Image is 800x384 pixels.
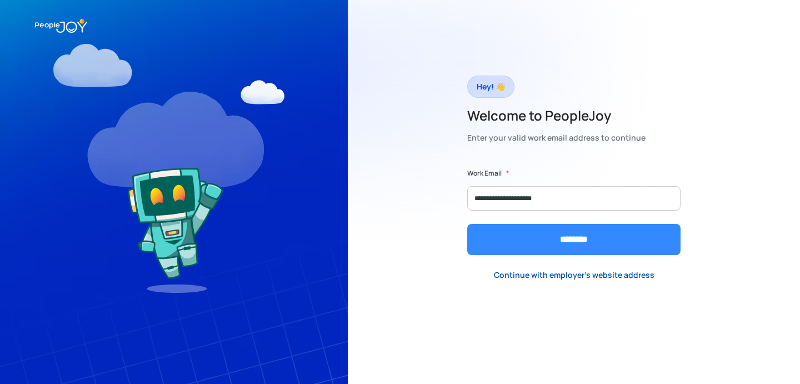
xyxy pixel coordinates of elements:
[467,107,646,124] h2: Welcome to PeopleJoy
[467,168,681,255] form: Form
[477,79,505,94] div: Hey! 👋
[485,263,663,286] a: Continue with employer's website address
[494,270,654,281] div: Continue with employer's website address
[467,130,646,146] div: Enter your valid work email address to continue
[467,168,502,179] label: Work Email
